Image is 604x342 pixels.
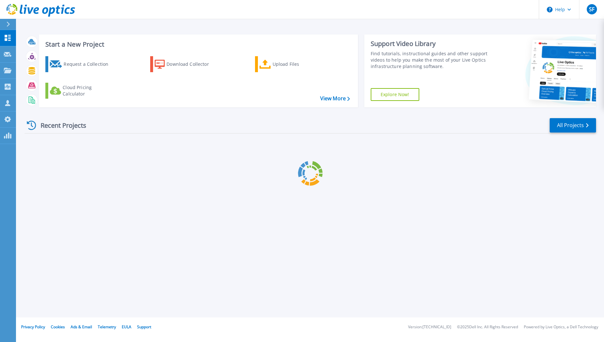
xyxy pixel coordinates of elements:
a: Download Collector [150,56,221,72]
li: Version: [TECHNICAL_ID] [408,325,451,329]
a: Upload Files [255,56,326,72]
a: Explore Now! [371,88,419,101]
a: View More [320,95,350,102]
a: All Projects [550,118,596,133]
li: Powered by Live Optics, a Dell Technology [524,325,598,329]
h3: Start a New Project [45,41,350,48]
a: Support [137,324,151,330]
a: Privacy Policy [21,324,45,330]
div: Support Video Library [371,40,489,48]
div: Cloud Pricing Calculator [63,84,114,97]
a: Request a Collection [45,56,117,72]
a: Cookies [51,324,65,330]
div: Download Collector [166,58,218,71]
a: Ads & Email [71,324,92,330]
a: EULA [122,324,131,330]
div: Upload Files [273,58,324,71]
div: Request a Collection [64,58,115,71]
li: © 2025 Dell Inc. All Rights Reserved [457,325,518,329]
a: Telemetry [98,324,116,330]
a: Cloud Pricing Calculator [45,83,117,99]
div: Recent Projects [25,118,95,133]
div: Find tutorials, instructional guides and other support videos to help you make the most of your L... [371,50,489,70]
span: SF [589,7,594,12]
